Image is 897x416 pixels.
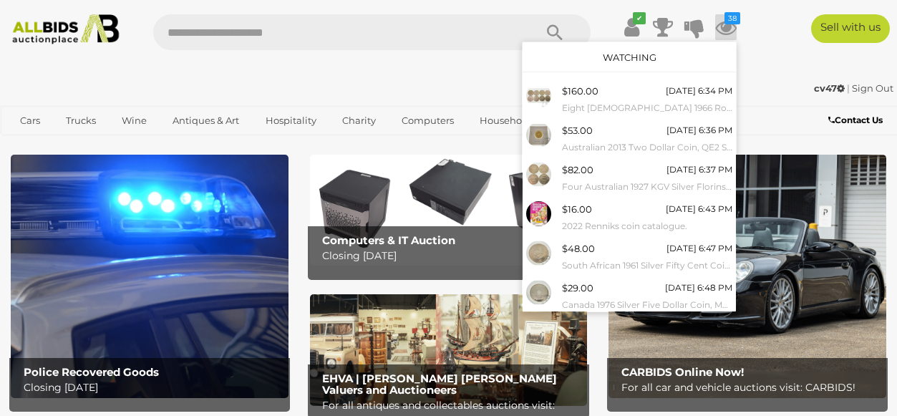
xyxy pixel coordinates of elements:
[621,379,881,397] p: For all car and vehicle auctions visit: CARBIDS!
[814,82,845,94] strong: cv47
[6,14,125,44] img: Allbids.com.au
[64,132,112,156] a: Sports
[526,162,551,187] img: 53653-32a.jpeg
[608,155,886,398] img: CARBIDS Online Now!
[828,115,883,125] b: Contact Us
[666,83,732,99] div: [DATE] 6:34 PM
[562,125,593,136] span: $53.00
[523,198,736,237] a: $16.00 [DATE] 6:43 PM 2022 Renniks coin catalogue.
[256,109,326,132] a: Hospitality
[526,201,551,226] img: 54000-6o.jpg
[119,132,239,156] a: [GEOGRAPHIC_DATA]
[11,132,57,156] a: Office
[519,14,591,50] button: Search
[526,122,551,147] img: 52074-391a.jpeg
[523,276,736,316] a: $29.00 [DATE] 6:48 PM Canada 1976 Silver Five Dollar Coin, Montreal Olympics, Rowing .925
[322,372,557,397] b: EHVA | [PERSON_NAME] [PERSON_NAME] Valuers and Auctioneers
[665,280,732,296] div: [DATE] 6:48 PM
[814,82,847,94] a: cv47
[523,158,736,198] a: $82.00 [DATE] 6:37 PM Four Australian 1927 KGV Silver Florins, [GEOGRAPHIC_DATA] Commemorative .925
[562,100,732,116] small: Eight [DEMOGRAPHIC_DATA] 1966 Round Fifty Cent Coins .800
[333,109,385,132] a: Charity
[24,379,283,397] p: Closing [DATE]
[828,112,886,128] a: Contact Us
[562,203,592,215] span: $16.00
[562,297,732,313] small: Canada 1976 Silver Five Dollar Coin, Montreal Olympics, Rowing .925
[526,241,551,266] img: 52074-402a.jpeg
[666,122,732,138] div: [DATE] 6:36 PM
[562,140,732,155] small: Australian 2013 Two Dollar Coin, QE2 Sixty Years Coronation
[562,164,593,175] span: $82.00
[470,109,540,132] a: Household
[523,237,736,276] a: $48.00 [DATE] 6:47 PM South African 1961 Silver Fifty Cent Coin .500
[392,109,463,132] a: Computers
[523,119,736,158] a: $53.00 [DATE] 6:36 PM Australian 2013 Two Dollar Coin, QE2 Sixty Years Coronation
[608,155,886,398] a: CARBIDS Online Now! CARBIDS Online Now! For all car and vehicle auctions visit: CARBIDS!
[562,282,593,294] span: $29.00
[562,258,732,274] small: South African 1961 Silver Fifty Cent Coin .500
[322,247,582,265] p: Closing [DATE]
[24,365,159,379] b: Police Recovered Goods
[112,109,156,132] a: Wine
[310,294,588,405] a: EHVA | Evans Hastings Valuers and Auctioneers EHVA | [PERSON_NAME] [PERSON_NAME] Valuers and Auct...
[163,109,248,132] a: Antiques & Art
[603,52,656,63] a: Watching
[562,218,732,234] small: 2022 Renniks coin catalogue.
[715,14,737,40] a: 38
[322,233,455,247] b: Computers & IT Auction
[633,12,646,24] i: ✔
[811,14,890,43] a: Sell with us
[526,280,551,305] img: 52074-401a.jpeg
[666,201,732,217] div: [DATE] 6:43 PM
[526,83,551,108] img: 54231-20a.jpeg
[310,294,588,405] img: EHVA | Evans Hastings Valuers and Auctioneers
[523,79,736,119] a: $160.00 [DATE] 6:34 PM Eight [DEMOGRAPHIC_DATA] 1966 Round Fifty Cent Coins .800
[847,82,850,94] span: |
[621,365,744,379] b: CARBIDS Online Now!
[666,162,732,178] div: [DATE] 6:37 PM
[852,82,893,94] a: Sign Out
[310,155,588,266] img: Computers & IT Auction
[11,155,289,398] a: Police Recovered Goods Police Recovered Goods Closing [DATE]
[57,109,105,132] a: Trucks
[621,14,642,40] a: ✔
[724,12,740,24] i: 38
[562,243,595,254] span: $48.00
[11,155,289,398] img: Police Recovered Goods
[11,109,49,132] a: Cars
[562,179,732,195] small: Four Australian 1927 KGV Silver Florins, [GEOGRAPHIC_DATA] Commemorative .925
[562,85,598,97] span: $160.00
[310,155,588,266] a: Computers & IT Auction Computers & IT Auction Closing [DATE]
[666,241,732,256] div: [DATE] 6:47 PM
